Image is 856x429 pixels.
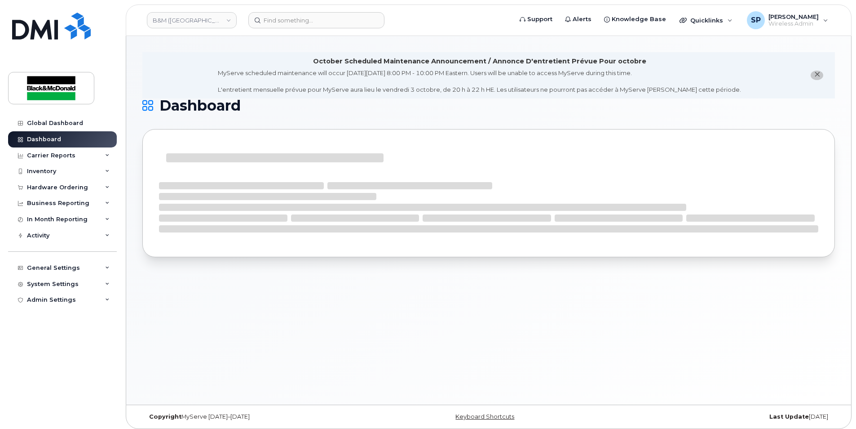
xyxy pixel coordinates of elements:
[455,413,514,420] a: Keyboard Shortcuts
[142,413,373,420] div: MyServe [DATE]–[DATE]
[604,413,835,420] div: [DATE]
[159,99,241,112] span: Dashboard
[149,413,181,420] strong: Copyright
[218,69,741,94] div: MyServe scheduled maintenance will occur [DATE][DATE] 8:00 PM - 10:00 PM Eastern. Users will be u...
[769,413,809,420] strong: Last Update
[811,71,823,80] button: close notification
[313,57,646,66] div: October Scheduled Maintenance Announcement / Annonce D'entretient Prévue Pour octobre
